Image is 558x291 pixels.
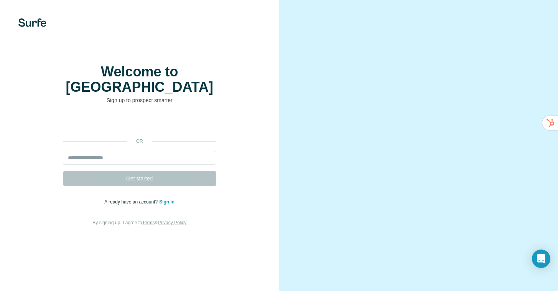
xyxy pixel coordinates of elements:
a: Privacy Policy [158,220,186,225]
iframe: Sign in with Google Button [59,116,220,132]
span: Already have an account? [104,199,159,205]
h1: Welcome to [GEOGRAPHIC_DATA] [63,64,216,95]
span: By signing up, I agree to & [92,220,186,225]
a: Terms [142,220,155,225]
a: Sign in [159,199,174,205]
p: Sign up to prospect smarter [63,96,216,104]
img: Surfe's logo [18,18,46,27]
p: or [127,138,152,145]
div: Open Intercom Messenger [532,250,550,268]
